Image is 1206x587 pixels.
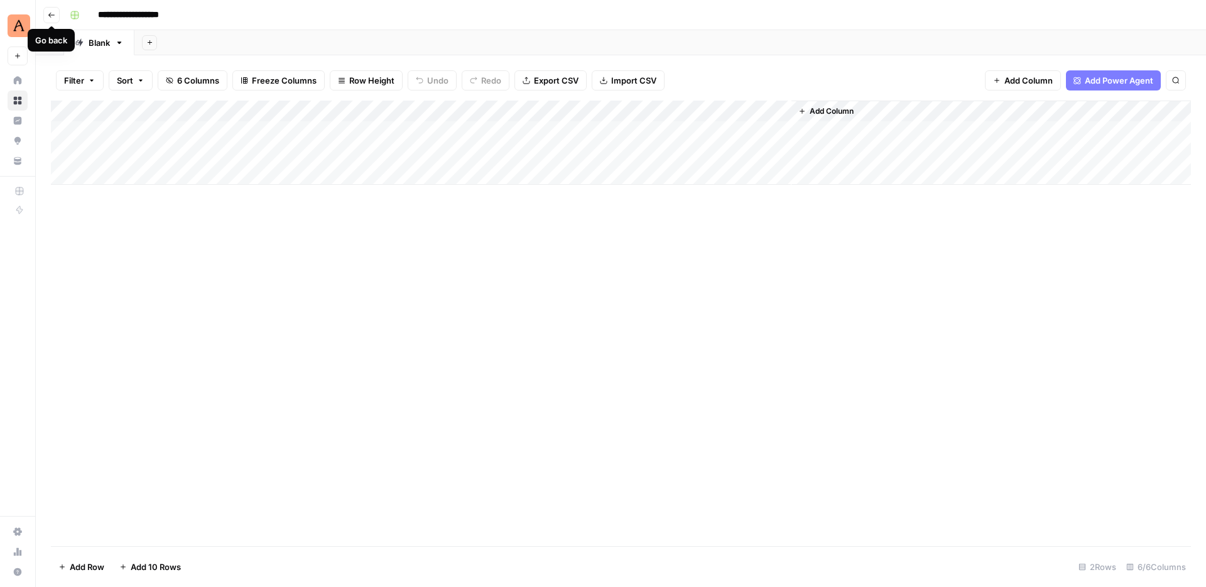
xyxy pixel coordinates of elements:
button: Undo [408,70,457,91]
a: Opportunities [8,131,28,151]
span: Import CSV [611,74,656,87]
a: Your Data [8,151,28,171]
button: Redo [462,70,509,91]
a: Settings [8,522,28,542]
a: Home [8,70,28,91]
span: Redo [481,74,501,87]
span: Row Height [349,74,394,87]
span: Add Row [70,561,104,573]
button: Row Height [330,70,403,91]
button: Sort [109,70,153,91]
button: Import CSV [592,70,665,91]
div: Go back [35,34,67,47]
span: Add Column [1004,74,1053,87]
button: 6 Columns [158,70,227,91]
span: Undo [427,74,448,87]
div: Blank [89,36,110,49]
button: Help + Support [8,562,28,582]
span: Add Power Agent [1085,74,1153,87]
span: Add 10 Rows [131,561,181,573]
button: Export CSV [514,70,587,91]
span: Export CSV [534,74,579,87]
a: Blank [64,30,134,55]
button: Filter [56,70,104,91]
div: 6/6 Columns [1121,557,1191,577]
span: 6 Columns [177,74,219,87]
a: Browse [8,91,28,111]
button: Add Row [51,557,112,577]
span: Freeze Columns [252,74,317,87]
img: Animalz Logo [8,14,30,37]
a: Insights [8,111,28,131]
button: Add 10 Rows [112,557,188,577]
a: Usage [8,542,28,562]
button: Add Power Agent [1066,70,1161,91]
button: Add Column [985,70,1061,91]
span: Filter [64,74,84,87]
button: Freeze Columns [232,70,325,91]
span: Sort [117,74,133,87]
button: Add Column [793,103,859,119]
button: Workspace: Animalz [8,10,28,41]
span: Add Column [810,106,854,117]
div: 2 Rows [1073,557,1121,577]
